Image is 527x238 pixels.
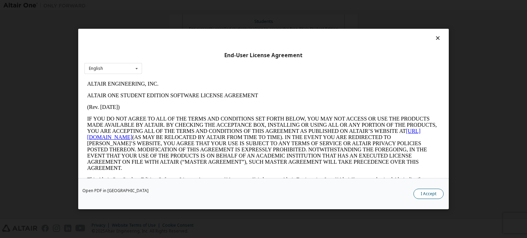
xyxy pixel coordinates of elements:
[3,50,336,62] a: [URL][DOMAIN_NAME]
[3,99,355,129] p: This Altair One Student Edition Software License Agreement (“Agreement”) is between Altair Engine...
[3,26,355,32] p: (Rev. [DATE])
[3,3,355,9] p: ALTAIR ENGINEERING, INC.
[84,52,443,59] div: End-User License Agreement
[89,66,103,71] div: English
[82,189,149,193] a: Open PDF in [GEOGRAPHIC_DATA]
[3,38,355,93] p: IF YOU DO NOT AGREE TO ALL OF THE TERMS AND CONDITIONS SET FORTH BELOW, YOU MAY NOT ACCESS OR USE...
[3,14,355,21] p: ALTAIR ONE STUDENT EDITION SOFTWARE LICENSE AGREEMENT
[413,189,444,199] button: I Accept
